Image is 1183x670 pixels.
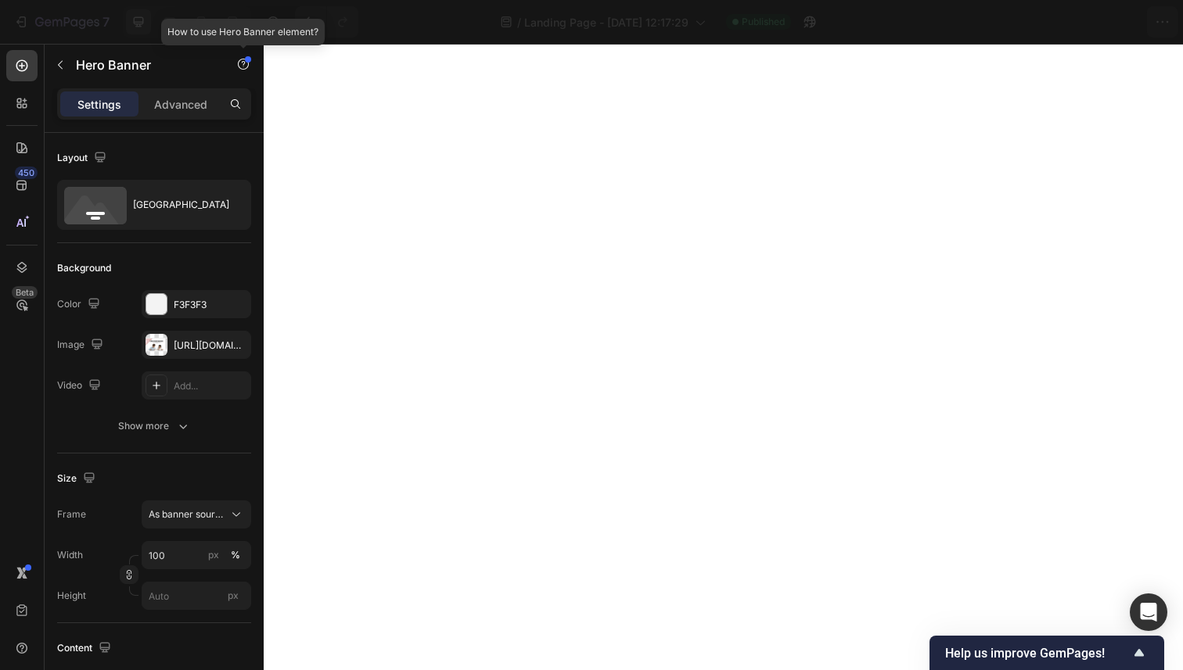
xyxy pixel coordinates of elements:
div: % [231,548,240,562]
button: As banner source [142,500,251,528]
span: Published [742,15,785,29]
button: Show survey - Help us improve GemPages! [945,643,1149,662]
iframe: Design area [264,43,1183,617]
div: Layout [57,148,110,169]
div: px [208,548,219,562]
button: % [204,546,223,564]
label: Height [57,589,86,603]
label: Width [57,548,83,562]
p: Settings [77,96,121,113]
input: px [142,582,251,610]
div: Beta [12,286,38,299]
p: Hero Banner [76,56,209,74]
button: Publish [1079,6,1145,38]
div: Add... [174,379,247,393]
span: Help us improve GemPages! [945,646,1130,661]
div: Show more [118,418,191,434]
div: 450 [15,167,38,179]
button: px [226,546,245,564]
div: F3F3F3 [174,298,247,312]
div: [GEOGRAPHIC_DATA] [133,187,228,223]
div: Image [57,335,106,356]
div: Open Intercom Messenger [1130,593,1167,631]
div: Undo/Redo [295,6,358,38]
div: Color [57,294,103,315]
p: 7 [102,13,110,31]
label: Frame [57,507,86,521]
button: 7 [6,6,117,38]
input: px% [142,541,251,569]
span: / [517,14,521,30]
span: As banner source [149,507,225,521]
div: Background [57,261,111,275]
span: px [228,589,239,601]
div: Publish [1092,14,1131,30]
div: Size [57,468,99,489]
button: Show more [57,412,251,440]
button: Save [1021,6,1073,38]
div: Video [57,375,104,396]
span: Landing Page - [DATE] 12:17:29 [524,14,689,30]
p: Advanced [154,96,207,113]
span: Save [1034,16,1060,29]
div: [URL][DOMAIN_NAME] [174,339,247,353]
div: Content [57,638,114,659]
